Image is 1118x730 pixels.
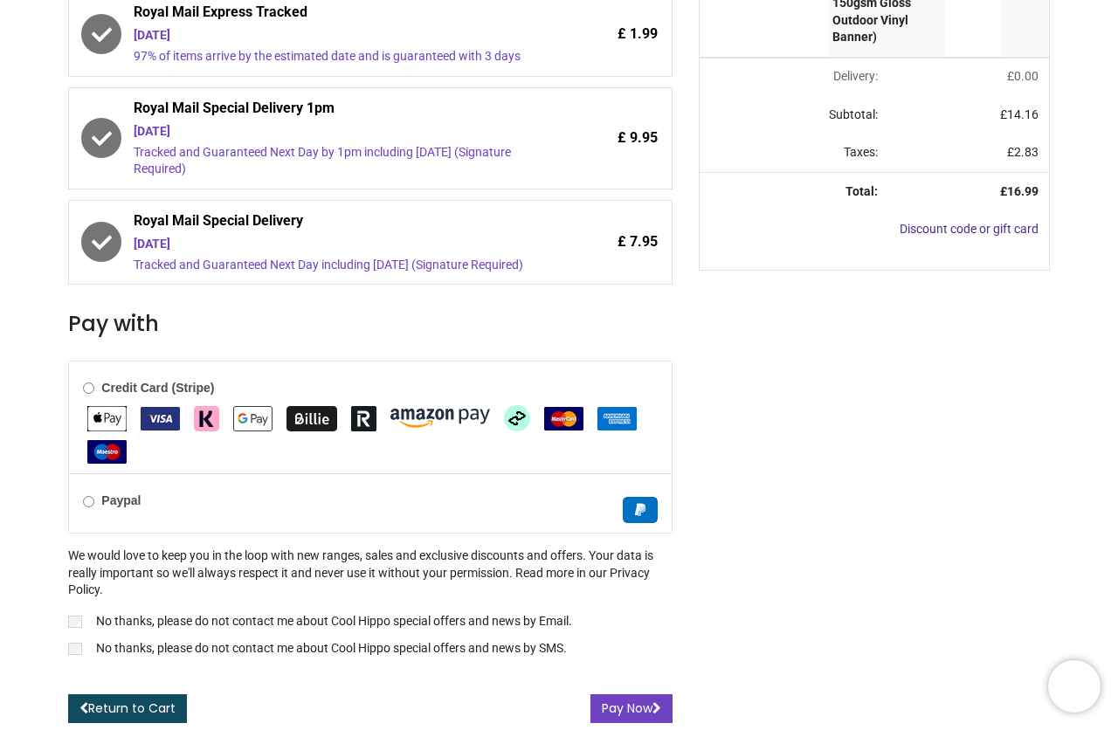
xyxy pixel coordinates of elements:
button: Pay Now [590,694,673,724]
span: Revolut Pay [351,410,376,424]
a: Discount code or gift card [900,222,1039,236]
img: Billie [286,406,337,431]
span: Google Pay [233,410,273,424]
span: £ [1000,107,1039,121]
img: Apple Pay [87,406,127,431]
span: Klarna [194,410,219,424]
img: Google Pay [233,406,273,431]
span: 16.99 [1007,184,1039,198]
span: MasterCard [544,410,583,424]
img: VISA [141,407,180,430]
input: Credit Card (Stripe) [83,382,94,394]
img: Paypal [623,497,658,523]
span: Paypal [623,502,658,516]
span: 0.00 [1014,69,1039,83]
img: Maestro [87,440,127,464]
td: Delivery will be updated after choosing a new delivery method [700,58,888,96]
span: £ 9.95 [618,128,658,148]
img: Revolut Pay [351,406,376,431]
span: American Express [597,410,637,424]
span: 2.83 [1014,145,1039,159]
input: No thanks, please do not contact me about Cool Hippo special offers and news by SMS. [68,643,82,655]
span: £ [1007,145,1039,159]
img: American Express [597,407,637,430]
span: £ 7.95 [618,232,658,251]
div: Tracked and Guaranteed Next Day including [DATE] (Signature Required) [134,257,552,274]
span: £ 1.99 [618,24,658,44]
td: Taxes: [700,134,888,172]
td: Subtotal: [700,96,888,134]
div: [DATE] [134,123,552,141]
img: Afterpay Clearpay [504,405,530,431]
span: Royal Mail Special Delivery [134,211,552,236]
img: Klarna [194,406,219,431]
div: Tracked and Guaranteed Next Day by 1pm including [DATE] (Signature Required) [134,144,552,178]
div: [DATE] [134,236,552,253]
h3: Pay with [68,309,672,339]
span: Maestro [87,444,127,458]
span: Afterpay Clearpay [504,410,530,424]
iframe: Brevo live chat [1048,660,1101,713]
input: No thanks, please do not contact me about Cool Hippo special offers and news by Email. [68,616,82,628]
img: MasterCard [544,407,583,430]
span: Amazon Pay [390,410,490,424]
strong: £ [1000,184,1039,198]
span: £ [1007,69,1039,83]
p: No thanks, please do not contact me about Cool Hippo special offers and news by Email. [96,613,572,630]
img: Amazon Pay [390,409,490,428]
a: Return to Cart [68,694,187,724]
span: Royal Mail Special Delivery 1pm [134,99,552,123]
span: Apple Pay [87,410,127,424]
p: No thanks, please do not contact me about Cool Hippo special offers and news by SMS. [96,640,567,658]
span: VISA [141,410,180,424]
b: Credit Card (Stripe) [101,381,214,395]
div: [DATE] [134,27,552,45]
strong: Total: [845,184,878,198]
input: Paypal [83,496,94,507]
span: Royal Mail Express Tracked [134,3,552,27]
b: Paypal [101,493,141,507]
div: 97% of items arrive by the estimated date and is guaranteed with 3 days [134,48,552,65]
span: 14.16 [1007,107,1039,121]
div: We would love to keep you in the loop with new ranges, sales and exclusive discounts and offers. ... [68,547,672,661]
span: Billie [286,410,337,424]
